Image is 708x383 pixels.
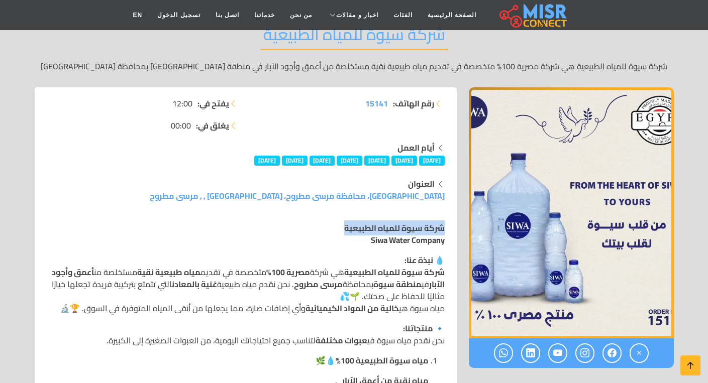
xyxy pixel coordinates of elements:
[47,322,445,346] p: نحن نقدم مياه سيوة في لتناسب جميع احتياجاتك اليومية، من العبوات الصغيرة إلى الكبيرة.
[35,60,674,72] p: شركة سيوة للمياه الطبيعية هي شركة مصرية 100% متخصصة في تقديم مياه طبيعية نقية مستخلصة من أعمق وأج...
[261,25,448,50] h2: شركة سيوة للمياه الطبيعية
[469,87,674,338] img: شركة سيوة للمياه الطبيعية
[247,6,282,25] a: خدماتنا
[364,156,390,166] span: [DATE]
[150,6,208,25] a: تسجيل الدخول
[344,265,445,280] strong: شركة سيوة للمياه الطبيعية
[282,156,308,166] span: [DATE]
[365,97,388,109] a: 15141
[197,97,229,109] strong: يفتح في:
[336,11,378,20] span: اخبار و مقالات
[316,333,367,348] strong: عبوات مختلفة
[344,220,445,235] strong: شركة سيوة للمياه الطبيعية
[420,6,484,25] a: الصفحة الرئيسية
[371,232,445,247] strong: Siwa Water Company
[63,354,429,366] p: 💧🌿
[337,156,362,166] span: [DATE]
[171,119,191,132] span: 00:00
[365,96,388,111] span: 15141
[282,6,320,25] a: من نحن
[373,277,422,292] strong: منطقة سيوة
[310,156,335,166] span: [DATE]
[393,97,434,109] strong: رقم الهاتف:
[499,3,567,28] img: main.misr_connect
[336,353,429,368] strong: مياه سيوة الطبيعية 100%
[294,277,343,292] strong: مرسى مطروح
[397,140,435,155] strong: أيام العمل
[408,176,435,191] strong: العنوان
[386,6,420,25] a: الفئات
[196,119,229,132] strong: يغلق في:
[404,252,445,268] strong: 💧 نبذة عنا:
[52,265,445,292] strong: أعمق وأجود الآبار
[469,87,674,338] div: 1 / 1
[254,156,280,166] span: [DATE]
[172,277,217,292] strong: غنية بالمعادن
[320,6,386,25] a: اخبار و مقالات
[137,265,200,280] strong: مياه طبيعية نقية
[391,156,417,166] span: [DATE]
[47,254,445,314] p: هي شركة متخصصة في تقديم مستخلصة من في بمحافظة . نحن نقدم مياه طبيعية التي تتمتع بتركيبة فريدة تجع...
[306,301,399,316] strong: خالية من المواد الكيميائية
[150,188,445,203] a: [GEOGRAPHIC_DATA]، محافظة مرسى مطروح، [GEOGRAPHIC_DATA] , , مرسى مطروح
[403,321,445,336] strong: 🔹 منتجاتنا:
[208,6,247,25] a: اتصل بنا
[266,265,310,280] strong: مصرية 100%
[172,97,192,109] span: 12:00
[126,6,150,25] a: EN
[419,156,445,166] span: [DATE]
